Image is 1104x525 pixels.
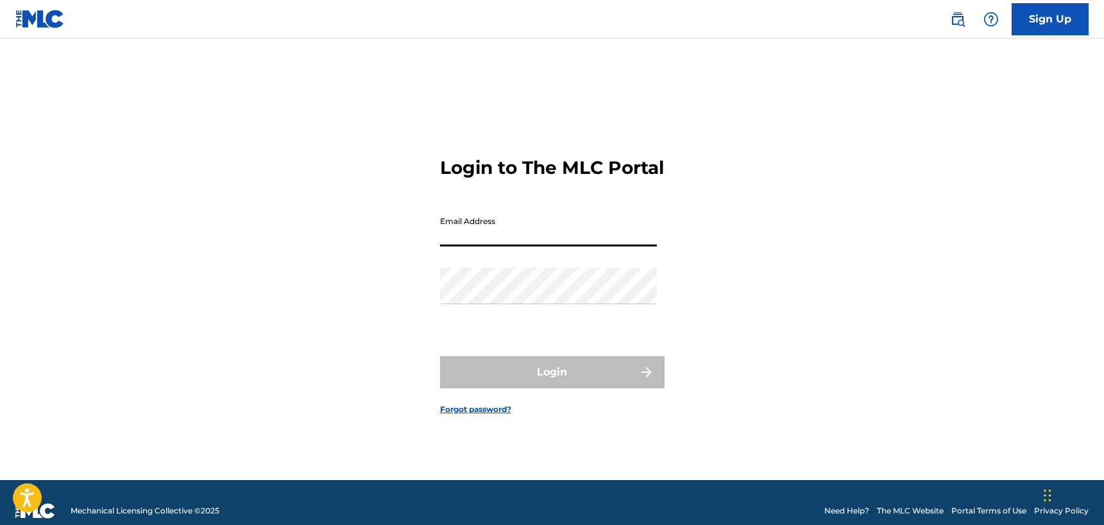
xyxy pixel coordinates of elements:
iframe: Chat Widget [1040,463,1104,525]
a: The MLC Website [877,505,944,517]
a: Need Help? [824,505,869,517]
span: Mechanical Licensing Collective © 2025 [71,505,219,517]
div: Help [978,6,1004,32]
a: Portal Terms of Use [951,505,1026,517]
img: help [983,12,999,27]
div: Drag [1044,476,1051,515]
img: search [950,12,965,27]
a: Public Search [945,6,971,32]
img: logo [15,503,55,519]
img: MLC Logo [15,10,65,28]
h3: Login to The MLC Portal [440,157,664,179]
a: Privacy Policy [1034,505,1089,517]
a: Forgot password? [440,404,511,415]
a: Sign Up [1012,3,1089,35]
